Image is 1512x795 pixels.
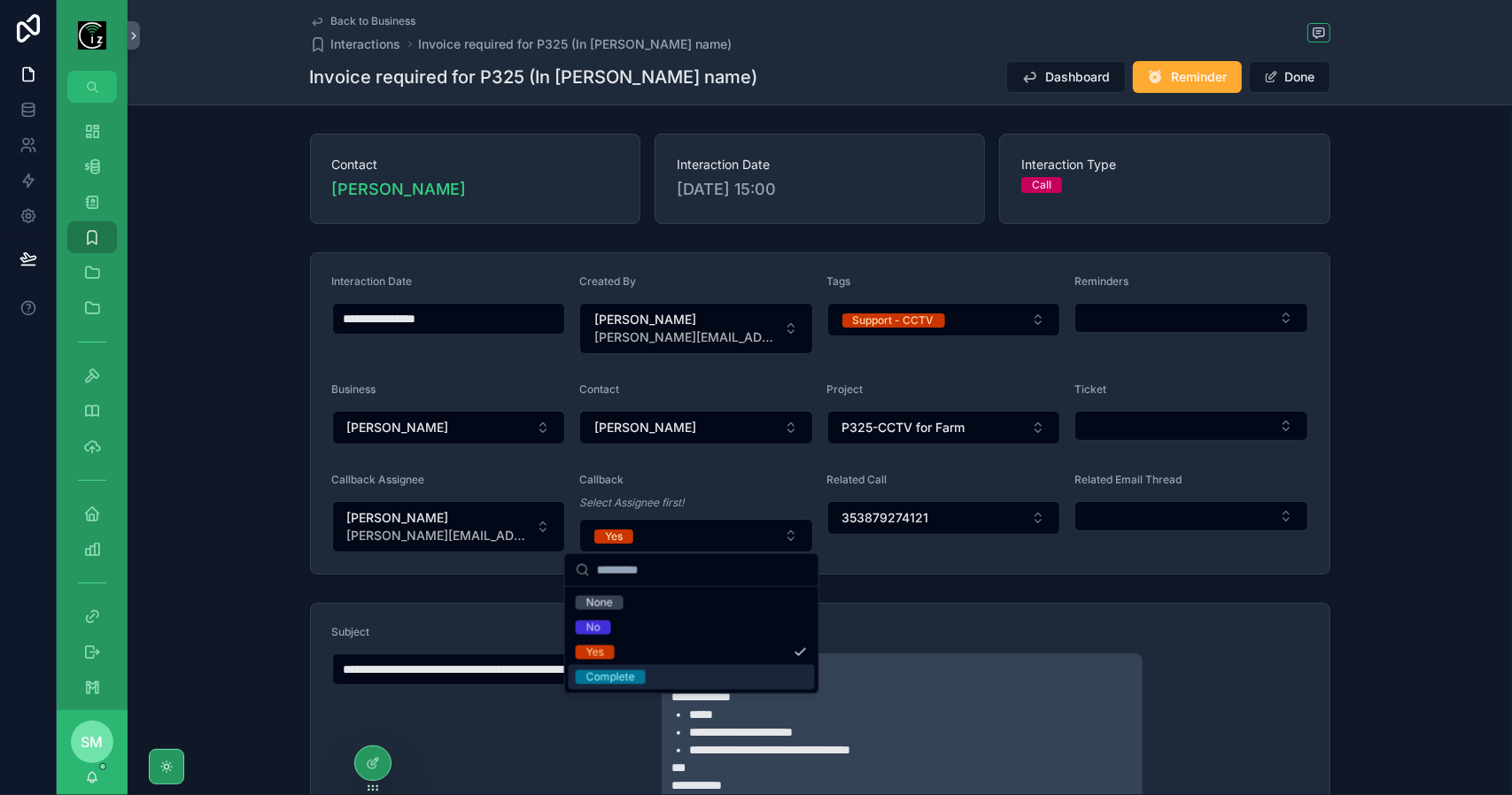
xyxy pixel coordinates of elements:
button: Select Button [827,501,1061,535]
span: [PERSON_NAME] [594,311,777,328]
span: Dashboard [1046,68,1111,86]
a: [PERSON_NAME] [332,177,467,202]
button: Select Button [579,519,813,552]
div: Support - CCTV [853,313,934,328]
button: Select Button [579,303,813,354]
button: Done [1249,61,1330,93]
span: Interactions [331,35,401,53]
a: Back to Business [310,14,416,28]
span: Related Email Thread [1074,473,1182,486]
span: Interaction Date [677,156,963,174]
img: App logo [78,21,106,50]
span: Reminder [1172,68,1228,86]
button: Select Button [1074,303,1308,333]
span: Contact [579,382,619,396]
span: Callback Assignee [332,473,425,486]
span: 353879274121 [842,509,929,527]
button: Reminder [1133,61,1242,93]
span: Contact [332,156,618,174]
div: Call [1032,177,1051,193]
span: [PERSON_NAME] [347,419,449,436]
span: Business [332,382,376,396]
span: Reminders [1074,274,1128,288]
span: Created By [579,274,636,288]
a: Interactions [310,35,401,53]
button: Select Button [332,501,566,552]
button: Unselect SUPPORT_CCTV [842,311,945,328]
button: Select Button [332,411,566,444]
div: Suggestions [565,587,818,693]
span: SM [81,731,104,753]
span: [PERSON_NAME][EMAIL_ADDRESS][DOMAIN_NAME] [347,527,530,544]
span: Interaction Date [332,274,413,288]
a: Invoice required for P325 (In [PERSON_NAME] name) [419,35,733,53]
span: Interaction Type [1021,156,1307,174]
span: [PERSON_NAME] [594,419,696,436]
div: Complete [586,670,635,684]
button: Select Button [827,411,1061,444]
span: Ticket [1074,382,1106,396]
div: None [586,596,613,610]
button: Dashboard [1006,61,1126,93]
span: P325-CCTV for Farm [842,419,965,436]
button: Select Button [1074,501,1308,531]
span: Subject [332,625,370,638]
div: Yes [586,645,604,660]
em: Select Assignee first! [579,496,684,510]
h1: Invoice required for P325 (In [PERSON_NAME] name) [310,65,758,89]
div: Yes [605,529,623,544]
div: scrollable content [57,103,128,710]
span: [PERSON_NAME] [347,509,530,527]
button: Select Button [579,411,813,444]
span: [DATE] 15:00 [677,177,963,202]
span: Project [827,382,864,396]
button: Select Button [827,303,1061,336]
span: Back to Business [331,14,416,28]
button: Select Button [1074,411,1308,441]
div: No [586,621,601,635]
span: Tags [827,274,851,288]
span: [PERSON_NAME][EMAIL_ADDRESS][DOMAIN_NAME] [594,328,777,346]
span: Callback [579,473,624,486]
span: Related Call [827,473,888,486]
